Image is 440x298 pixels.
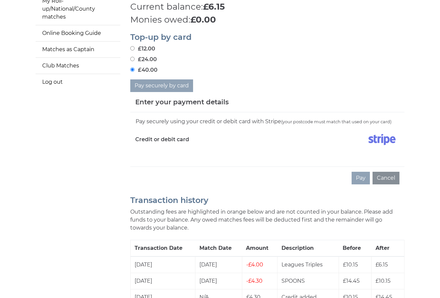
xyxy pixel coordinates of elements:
[36,58,120,74] a: Club Matches
[130,67,135,72] input: £40.00
[195,240,242,257] th: Match Date
[130,57,135,61] input: £24.00
[372,240,404,257] th: After
[343,278,360,284] span: £14.45
[130,208,404,232] p: Outstanding fees are highlighted in orange below and are not counted in your balance. Please add ...
[135,117,399,126] div: Pay securely using your credit or debit card with Stripe
[135,131,189,148] label: Credit or debit card
[130,196,404,205] h2: Transaction history
[373,172,399,184] button: Cancel
[135,150,399,156] iframe: Secure card payment input frame
[130,45,155,53] label: £12.00
[130,13,404,26] p: Monies owed:
[190,14,216,25] strong: £0.00
[36,74,120,90] a: Log out
[130,66,158,74] label: £40.00
[130,46,135,50] input: £12.00
[281,119,391,124] small: (your postcode must match that used on your card)
[376,261,388,268] span: £6.15
[130,79,193,92] button: Pay securely by card
[203,1,225,12] strong: £6.15
[343,261,358,268] span: £10.15
[277,240,339,257] th: Description
[277,273,339,289] td: SPOONS
[242,240,277,257] th: Amount
[376,278,390,284] span: £10.15
[36,42,120,57] a: Matches as Captain
[277,256,339,273] td: Leagues Triples
[195,273,242,289] td: [DATE]
[131,273,195,289] td: [DATE]
[195,256,242,273] td: [DATE]
[135,97,229,107] h5: Enter your payment details
[131,240,195,257] th: Transaction Date
[130,55,157,63] label: £24.00
[246,278,263,284] span: £4.30
[339,240,372,257] th: Before
[36,25,120,41] a: Online Booking Guide
[131,256,195,273] td: [DATE]
[130,33,404,42] h2: Top-up by card
[352,172,370,184] button: Pay
[130,0,404,13] p: Current balance:
[246,261,263,268] span: £4.00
